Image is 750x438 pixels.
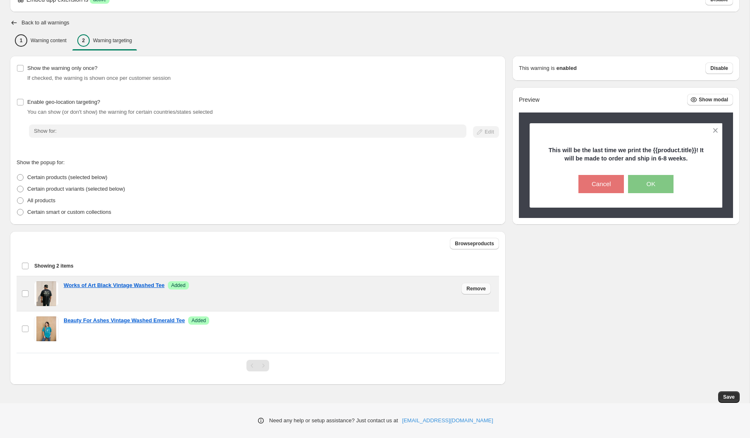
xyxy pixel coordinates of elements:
[455,240,494,247] span: Browse products
[34,128,57,134] span: Show for:
[27,196,55,205] p: All products
[549,147,704,162] strong: This will be the last time we print the {{product.title}}! It will be made to order and ship in 6...
[31,37,67,44] p: Warning content
[699,96,728,103] span: Show modal
[628,175,674,193] button: OK
[27,174,107,180] span: Certain products (selected below)
[466,285,486,292] span: Remove
[27,109,213,115] span: You can show (or don't show) the warning for certain countries/states selected
[687,94,733,105] button: Show modal
[246,360,269,371] nav: Pagination
[17,159,64,165] span: Show the popup for:
[450,238,499,249] button: Browseproducts
[402,416,493,425] a: [EMAIL_ADDRESS][DOMAIN_NAME]
[461,283,491,294] button: Remove
[710,65,728,72] span: Disable
[171,282,186,289] span: Added
[27,186,125,192] span: Certain product variants (selected below)
[27,99,100,105] span: Enable geo-location targeting?
[64,316,185,325] a: Beauty For Ashes Vintage Washed Emerald Tee
[191,317,206,324] span: Added
[72,32,137,49] button: 2Warning targeting
[93,37,132,44] p: Warning targeting
[578,175,624,193] button: Cancel
[27,208,111,216] p: Certain smart or custom collections
[64,281,165,290] a: Works of Art Black Vintage Washed Tee
[519,64,555,72] p: This warning is
[557,64,577,72] strong: enabled
[10,32,72,49] button: 1Warning content
[77,34,90,47] div: 2
[519,96,540,103] h2: Preview
[27,65,98,71] span: Show the warning only once?
[718,391,740,403] button: Save
[723,394,735,400] span: Save
[34,263,74,269] span: Showing 2 items
[15,34,27,47] div: 1
[27,75,171,81] span: If checked, the warning is shown once per customer session
[705,62,733,74] button: Disable
[21,19,69,26] h2: Back to all warnings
